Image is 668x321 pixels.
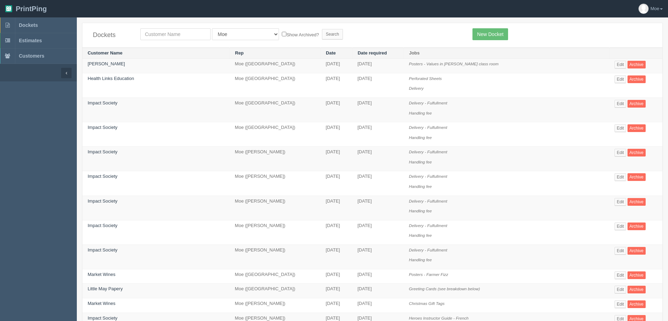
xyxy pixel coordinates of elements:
[352,298,404,313] td: [DATE]
[472,28,508,40] a: New Docket
[88,301,115,306] a: Market Wines
[321,73,352,97] td: [DATE]
[627,286,646,293] a: Archive
[230,245,321,269] td: Moe ([PERSON_NAME])
[639,4,648,14] img: avatar_default-7531ab5dedf162e01f1e0bb0964e6a185e93c5c22dfe317fb01d7f8cd2b1632c.jpg
[230,147,321,171] td: Moe ([PERSON_NAME])
[358,50,387,56] a: Date required
[321,298,352,313] td: [DATE]
[321,284,352,298] td: [DATE]
[627,173,646,181] a: Archive
[88,272,115,277] a: Market Wines
[321,98,352,122] td: [DATE]
[615,271,626,279] a: Edit
[88,286,123,291] a: Little May Papery
[627,61,646,68] a: Archive
[230,98,321,122] td: Moe ([GEOGRAPHIC_DATA])
[409,233,432,238] i: Handling fee
[88,198,117,204] a: Impact Society
[282,30,319,38] label: Show Archived?
[321,245,352,269] td: [DATE]
[230,73,321,97] td: Moe ([GEOGRAPHIC_DATA])
[352,245,404,269] td: [DATE]
[93,32,130,39] h4: Dockets
[88,174,117,179] a: Impact Society
[321,147,352,171] td: [DATE]
[352,220,404,245] td: [DATE]
[88,315,117,321] a: Impact Society
[322,29,343,39] input: Search
[615,222,626,230] a: Edit
[321,122,352,147] td: [DATE]
[627,149,646,156] a: Archive
[352,122,404,147] td: [DATE]
[409,257,432,262] i: Handling fee
[627,124,646,132] a: Archive
[88,247,117,253] a: Impact Society
[409,174,447,178] i: Delivery - Fulfullment
[88,125,117,130] a: Impact Society
[409,248,447,252] i: Delivery - Fulfullment
[321,220,352,245] td: [DATE]
[140,28,211,40] input: Customer Name
[230,269,321,284] td: Moe ([GEOGRAPHIC_DATA])
[615,61,626,68] a: Edit
[409,135,432,140] i: Handling fee
[321,269,352,284] td: [DATE]
[19,53,44,59] span: Customers
[409,199,447,203] i: Delivery - Fulfullment
[615,149,626,156] a: Edit
[627,100,646,108] a: Archive
[282,32,286,36] input: Show Archived?
[352,98,404,122] td: [DATE]
[88,50,123,56] a: Customer Name
[88,100,117,105] a: Impact Society
[352,269,404,284] td: [DATE]
[409,286,480,291] i: Greeting Cards (see breakdown below)
[409,209,432,213] i: Handling fee
[409,184,432,189] i: Handling fee
[615,124,626,132] a: Edit
[326,50,336,56] a: Date
[88,223,117,228] a: Impact Society
[627,222,646,230] a: Archive
[409,76,442,81] i: Perforated Sheets
[88,149,117,154] a: Impact Society
[5,5,12,12] img: logo-3e63b451c926e2ac314895c53de4908e5d424f24456219fb08d385ab2e579770.png
[627,75,646,83] a: Archive
[19,22,38,28] span: Dockets
[615,300,626,308] a: Edit
[615,100,626,108] a: Edit
[409,61,499,66] i: Posters - Values in [PERSON_NAME] class room
[409,223,447,228] i: Delivery - Fulfullment
[409,149,447,154] i: Delivery - Fulfullment
[230,196,321,220] td: Moe ([PERSON_NAME])
[627,247,646,255] a: Archive
[19,38,42,43] span: Estimates
[409,101,447,105] i: Delivery - Fulfullment
[409,111,432,115] i: Handling fee
[615,198,626,206] a: Edit
[409,301,445,306] i: Christmas Gift Tags
[321,59,352,73] td: [DATE]
[352,196,404,220] td: [DATE]
[409,125,447,130] i: Delivery - Fulfullment
[352,59,404,73] td: [DATE]
[409,160,432,164] i: Handling fee
[409,316,469,320] i: Heroes Instructor Guide - French
[230,171,321,196] td: Moe ([PERSON_NAME])
[352,73,404,97] td: [DATE]
[321,171,352,196] td: [DATE]
[409,86,424,90] i: Delivery
[615,75,626,83] a: Edit
[352,147,404,171] td: [DATE]
[88,76,134,81] a: Health Links Education
[230,220,321,245] td: Moe ([PERSON_NAME])
[627,271,646,279] a: Archive
[230,59,321,73] td: Moe ([GEOGRAPHIC_DATA])
[321,196,352,220] td: [DATE]
[627,198,646,206] a: Archive
[352,284,404,298] td: [DATE]
[235,50,244,56] a: Rep
[404,48,609,59] th: Jobs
